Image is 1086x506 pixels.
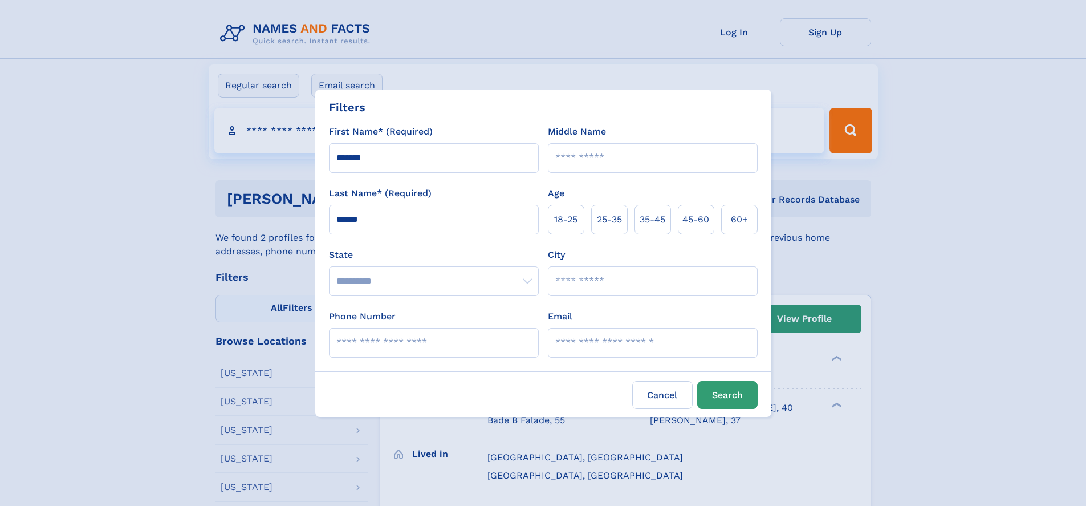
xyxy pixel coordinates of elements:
span: 45‑60 [682,213,709,226]
label: Phone Number [329,310,396,323]
label: Email [548,310,572,323]
div: Filters [329,99,365,116]
label: State [329,248,539,262]
span: 35‑45 [640,213,665,226]
label: Middle Name [548,125,606,139]
label: Last Name* (Required) [329,187,432,200]
span: 25‑35 [597,213,622,226]
button: Search [697,381,758,409]
span: 60+ [731,213,748,226]
label: City [548,248,565,262]
label: Cancel [632,381,693,409]
span: 18‑25 [554,213,577,226]
label: First Name* (Required) [329,125,433,139]
label: Age [548,187,564,200]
